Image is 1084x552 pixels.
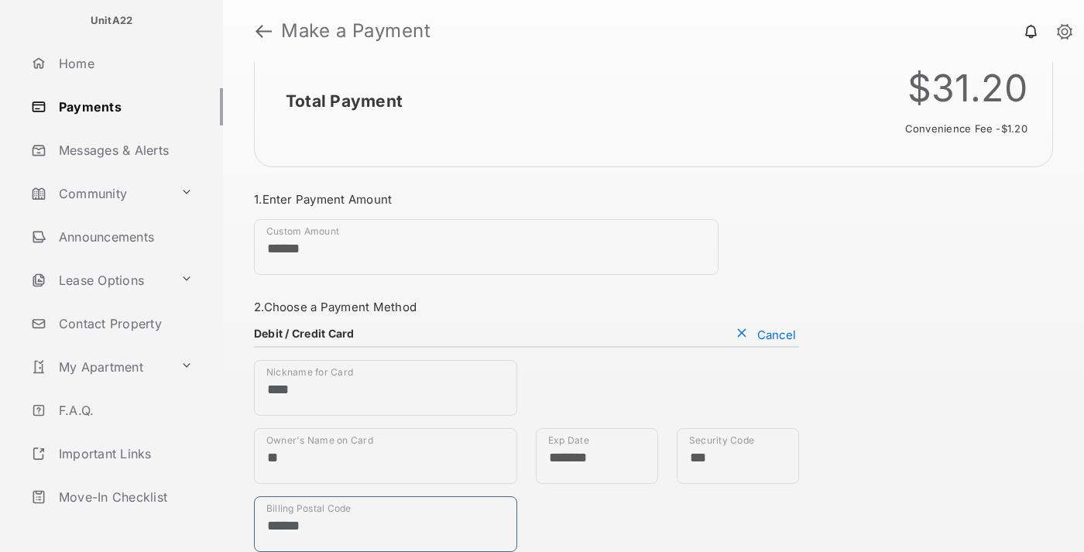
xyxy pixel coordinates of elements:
a: Messages & Alerts [25,132,223,169]
iframe: Credit card field [536,360,799,428]
a: Announcements [25,218,223,255]
a: F.A.Q. [25,392,223,429]
strong: Make a Payment [281,22,431,40]
p: UnitA22 [91,13,133,29]
a: My Apartment [25,348,174,386]
a: Home [25,45,223,82]
h2: Total Payment [286,91,403,111]
span: Convenience fee - $1.20 [905,123,1027,135]
a: Payments [25,88,223,125]
a: Move-In Checklist [25,478,223,516]
a: Contact Property [25,305,223,342]
a: Lease Options [25,262,174,299]
h3: 1. Enter Payment Amount [254,192,799,207]
h3: 2. Choose a Payment Method [254,300,799,314]
a: Important Links [25,435,199,472]
a: Community [25,175,174,212]
div: $31.20 [894,66,1027,111]
button: Cancel [732,327,799,342]
h4: Debit / Credit Card [254,327,355,340]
